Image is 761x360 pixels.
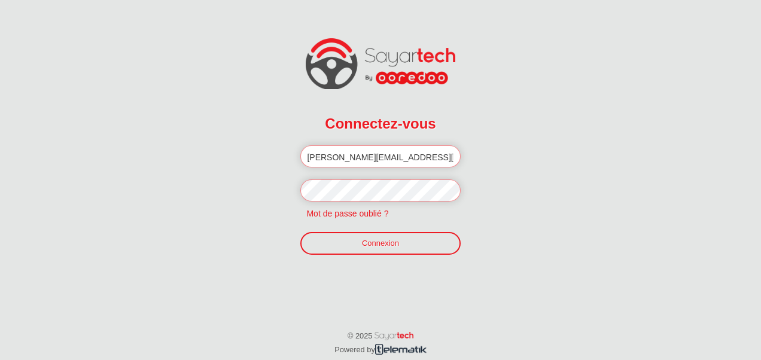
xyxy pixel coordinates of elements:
a: Connexion [300,232,460,255]
img: word_sayartech.png [375,332,413,340]
img: telematik.png [375,344,427,354]
input: Email [300,145,460,167]
h2: Connectez-vous [300,108,460,139]
p: © 2025 Powered by [296,318,465,356]
a: Mot de passe oublié ? [300,209,394,218]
